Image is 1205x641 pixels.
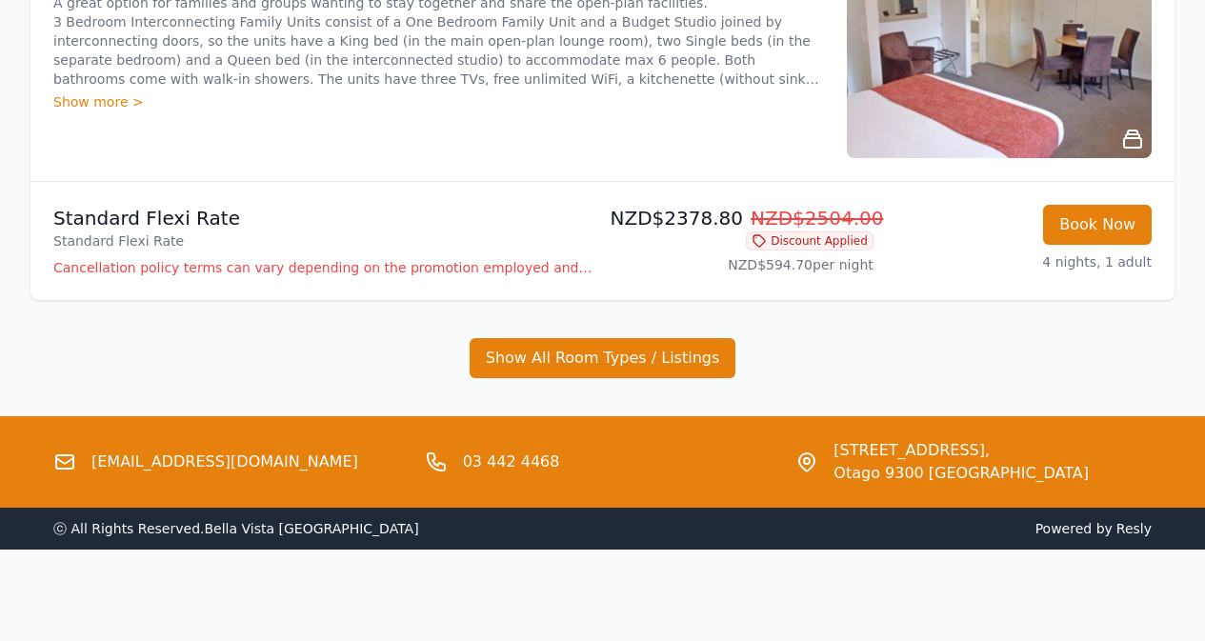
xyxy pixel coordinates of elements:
[53,521,419,536] span: ⓒ All Rights Reserved. Bella Vista [GEOGRAPHIC_DATA]
[1043,205,1152,245] button: Book Now
[53,258,595,277] p: Cancellation policy terms can vary depending on the promotion employed and the time of stay of th...
[463,451,560,473] a: 03 442 4468
[53,92,824,111] div: Show more >
[53,205,595,231] p: Standard Flexi Rate
[91,451,358,473] a: [EMAIL_ADDRESS][DOMAIN_NAME]
[470,338,736,378] button: Show All Room Types / Listings
[751,207,884,230] span: NZD$2504.00
[611,255,874,274] p: NZD$594.70 per night
[1116,521,1152,536] a: Resly
[53,231,595,250] p: Standard Flexi Rate
[833,439,1089,462] span: [STREET_ADDRESS],
[889,252,1152,271] p: 4 nights, 1 adult
[746,231,874,250] span: Discount Applied
[611,205,874,231] p: NZD$2378.80
[611,519,1153,538] span: Powered by
[833,462,1089,485] span: Otago 9300 [GEOGRAPHIC_DATA]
